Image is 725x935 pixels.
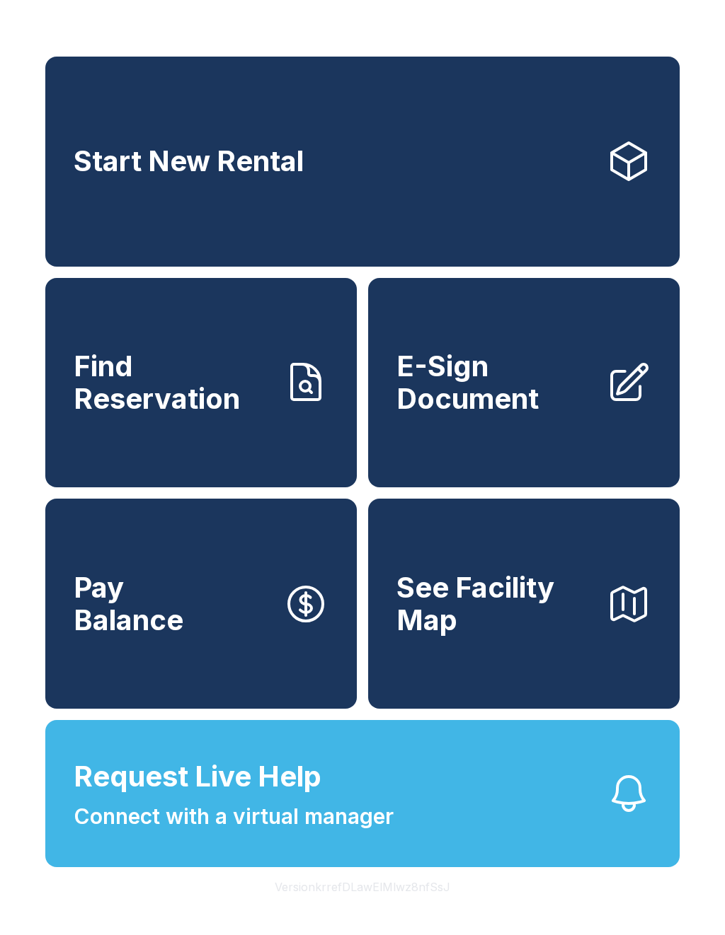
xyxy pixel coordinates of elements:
[45,720,680,867] button: Request Live HelpConnect with a virtual manager
[263,867,462,907] button: VersionkrrefDLawElMlwz8nfSsJ
[396,571,595,636] span: See Facility Map
[74,145,304,178] span: Start New Rental
[368,278,680,488] a: E-Sign Document
[74,801,394,832] span: Connect with a virtual manager
[74,571,183,636] span: Pay Balance
[45,499,357,709] button: PayBalance
[368,499,680,709] button: See Facility Map
[396,350,595,414] span: E-Sign Document
[45,57,680,267] a: Start New Rental
[45,278,357,488] a: Find Reservation
[74,350,272,414] span: Find Reservation
[74,755,321,798] span: Request Live Help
